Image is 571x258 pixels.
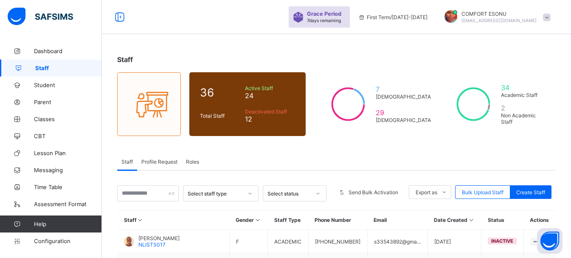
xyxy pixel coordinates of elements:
[516,189,545,196] span: Create Staff
[245,115,295,123] span: 12
[34,238,101,244] span: Configuration
[367,210,428,230] th: Email
[34,167,102,173] span: Messaging
[307,18,341,23] span: 7 days remaining
[501,104,545,112] span: 2
[462,189,503,196] span: Bulk Upload Staff
[245,85,295,91] span: Active Staff
[467,217,475,223] i: Sort in Ascending Order
[416,189,437,196] span: Export as
[34,116,102,122] span: Classes
[229,230,267,253] td: F
[245,108,295,115] span: Deactivated Staff
[537,228,563,254] button: Open asap
[186,159,199,165] span: Roles
[138,235,180,241] span: [PERSON_NAME]
[461,18,537,23] span: [EMAIL_ADDRESS][DOMAIN_NAME]
[34,99,102,105] span: Parent
[188,190,243,197] div: Select staff type
[35,65,102,71] span: Staff
[428,230,481,253] td: [DATE]
[34,221,101,227] span: Help
[137,217,144,223] i: Sort in Ascending Order
[461,11,537,17] span: COMFORT ESONU
[376,108,433,117] span: 29
[138,241,166,248] span: NLISTS017
[376,94,433,100] span: [DEMOGRAPHIC_DATA]
[481,210,524,230] th: Status
[523,210,556,230] th: Actions
[308,230,367,253] td: [PHONE_NUMBER]
[34,150,102,156] span: Lesson Plan
[200,86,241,99] span: 36
[268,230,309,253] td: ACADEMIC
[34,184,102,190] span: Time Table
[8,8,73,26] img: safsims
[491,238,513,244] span: inactive
[436,10,555,24] div: COMFORTESONU
[118,210,230,230] th: Staff
[376,85,433,94] span: 7
[34,82,102,88] span: Student
[229,210,267,230] th: Gender
[254,217,261,223] i: Sort in Ascending Order
[293,12,304,23] img: sticker-purple.71386a28dfed39d6af7621340158ba97.svg
[501,83,545,92] span: 34
[501,92,545,98] span: Academic Staff
[121,159,133,165] span: Staff
[349,189,398,196] span: Send Bulk Activation
[428,210,481,230] th: Date Created
[141,159,177,165] span: Profile Request
[367,230,428,253] td: s33543892@gma...
[376,117,433,123] span: [DEMOGRAPHIC_DATA]
[307,11,341,17] span: Grace Period
[34,48,102,54] span: Dashboard
[117,55,133,64] span: Staff
[34,133,102,139] span: CBT
[358,14,428,20] span: session/term information
[268,210,309,230] th: Staff Type
[501,112,545,125] span: Non Academic Staff
[34,201,102,207] span: Assessment Format
[308,210,367,230] th: Phone Number
[245,91,295,100] span: 24
[267,190,311,197] div: Select status
[198,111,243,121] div: Total Staff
